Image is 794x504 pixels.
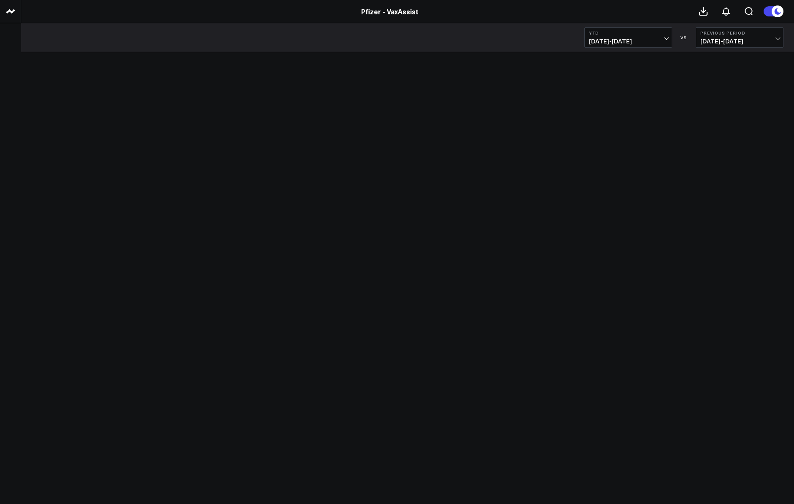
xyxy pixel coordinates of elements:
[584,27,672,48] button: YTD[DATE]-[DATE]
[696,27,783,48] button: Previous Period[DATE]-[DATE]
[676,35,691,40] div: VS
[589,30,667,35] b: YTD
[589,38,667,45] span: [DATE] - [DATE]
[361,7,419,16] a: Pfizer - VaxAssist
[700,30,779,35] b: Previous Period
[700,38,779,45] span: [DATE] - [DATE]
